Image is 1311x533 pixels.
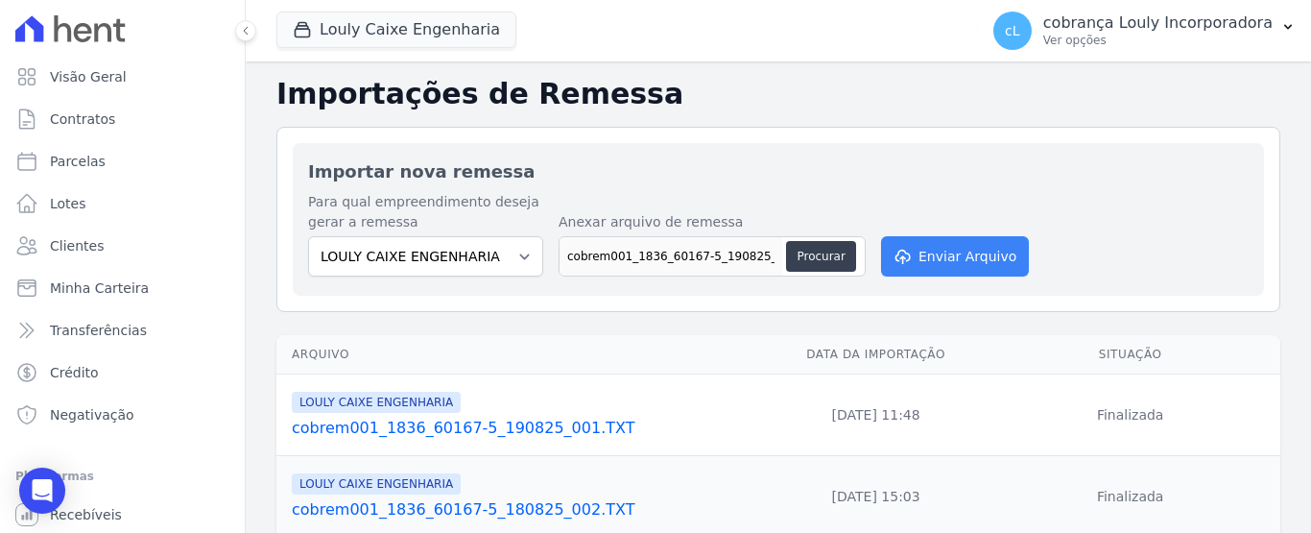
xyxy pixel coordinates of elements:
div: Open Intercom Messenger [19,468,65,514]
button: Procurar [786,241,855,272]
th: Data da Importação [772,335,981,375]
a: Transferências [8,311,237,350]
th: Situação [980,335,1280,375]
a: Visão Geral [8,58,237,96]
td: Finalizada [980,375,1280,456]
span: Negativação [50,405,134,424]
th: Arquivo [276,335,772,375]
a: Lotes [8,184,237,223]
span: LOULY CAIXE ENGENHARIA [292,392,461,413]
h2: Importações de Remessa [276,77,1280,111]
p: Ver opções [1043,33,1273,48]
h2: Importar nova remessa [308,158,1249,184]
label: Para qual empreendimento deseja gerar a remessa [308,192,543,232]
button: Louly Caixe Engenharia [276,12,516,48]
span: Parcelas [50,152,106,171]
a: Contratos [8,100,237,138]
span: Clientes [50,236,104,255]
a: Negativação [8,396,237,434]
a: cobrem001_1836_60167-5_180825_002.TXT [292,498,764,521]
td: [DATE] 11:48 [772,375,981,456]
p: cobrança Louly Incorporadora [1043,13,1273,33]
button: Enviar Arquivo [881,236,1029,277]
a: cobrem001_1836_60167-5_190825_001.TXT [292,417,764,440]
span: cL [1005,24,1020,37]
div: Plataformas [15,465,229,488]
span: Transferências [50,321,147,340]
a: Minha Carteira [8,269,237,307]
label: Anexar arquivo de remessa [559,212,866,232]
span: Recebíveis [50,505,122,524]
span: Crédito [50,363,99,382]
a: Parcelas [8,142,237,181]
button: cL cobrança Louly Incorporadora Ver opções [978,4,1311,58]
a: Crédito [8,353,237,392]
span: Visão Geral [50,67,127,86]
span: Minha Carteira [50,279,149,298]
a: Clientes [8,227,237,265]
span: Contratos [50,109,115,129]
span: LOULY CAIXE ENGENHARIA [292,473,461,495]
span: Lotes [50,194,86,213]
